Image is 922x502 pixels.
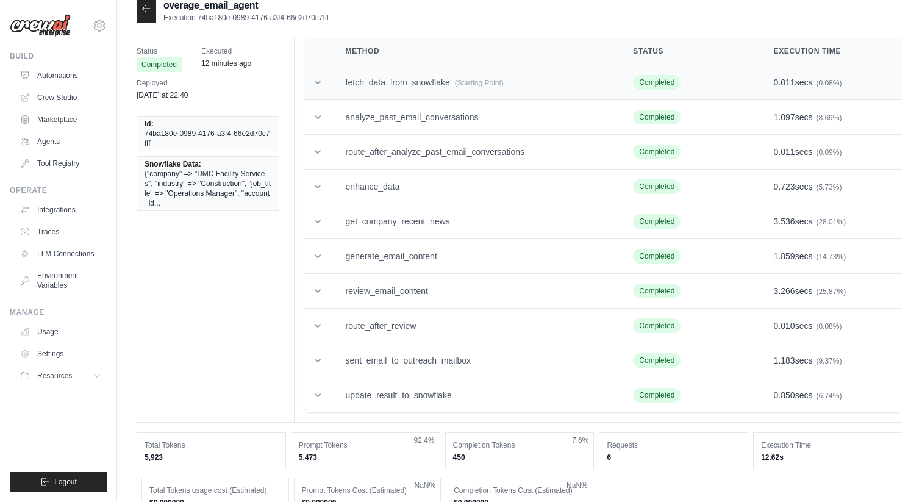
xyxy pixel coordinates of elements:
th: Status [618,38,759,65]
button: Resources [15,366,107,385]
iframe: Chat Widget [861,443,922,502]
td: route_after_analyze_past_email_conversations [331,135,619,170]
td: secs [759,309,902,343]
td: update_result_to_snowflake [331,378,619,413]
span: 0.011 [774,147,795,157]
span: (8.69%) [816,113,842,122]
span: Completed [633,284,681,298]
a: Agents [15,132,107,151]
p: Execution 74ba180e-0989-4176-a3f4-66e2d70c7fff [163,13,329,23]
td: secs [759,204,902,239]
td: secs [759,378,902,413]
th: Method [331,38,619,65]
div: Build [10,51,107,61]
td: secs [759,239,902,274]
span: (0.08%) [816,322,842,331]
td: fetch_data_from_snowflake [331,65,619,100]
td: enhance_data [331,170,619,204]
span: 3.266 [774,286,795,296]
th: Execution Time [759,38,902,65]
span: Completed [633,388,681,403]
span: 74ba180e-0989-4176-a3f4-66e2d70c7fff [145,129,271,148]
a: Marketplace [15,110,107,129]
span: Resources [37,371,72,381]
dd: 5,473 [299,453,432,462]
span: 1.183 [774,356,795,365]
dt: Completion Tokens [453,440,587,450]
span: Completed [137,57,182,72]
td: review_email_content [331,274,619,309]
span: Completed [633,179,681,194]
td: get_company_recent_news [331,204,619,239]
dd: 450 [453,453,587,462]
span: 92.4% [414,436,435,445]
td: secs [759,343,902,378]
a: LLM Connections [15,244,107,264]
span: Logout [54,477,77,487]
button: Logout [10,472,107,492]
span: 3.536 [774,217,795,226]
span: Id: [145,119,154,129]
a: Traces [15,222,107,242]
a: Tool Registry [15,154,107,173]
span: (28.01%) [816,218,846,226]
dt: Requests [607,440,740,450]
div: Operate [10,185,107,195]
a: Crew Studio [15,88,107,107]
span: Completed [633,214,681,229]
dt: Prompt Tokens Cost (Estimated) [302,486,434,495]
a: Integrations [15,200,107,220]
td: secs [759,100,902,135]
a: Environment Variables [15,266,107,295]
span: Completed [633,318,681,333]
span: 7.6% [572,436,588,445]
span: (9.37%) [816,357,842,365]
td: analyze_past_email_conversations [331,100,619,135]
time: September 17, 2025 at 23:28 IST [201,59,251,68]
span: 0.850 [774,390,795,400]
dd: 6 [607,453,740,462]
span: (0.08%) [816,79,842,87]
dd: 12.62s [761,453,895,462]
a: Settings [15,344,107,364]
span: 1.859 [774,251,795,261]
dd: 5,923 [145,453,278,462]
span: (5.73%) [816,183,842,192]
dt: Prompt Tokens [299,440,432,450]
span: (6.74%) [816,392,842,400]
span: 0.011 [774,77,795,87]
td: generate_email_content [331,239,619,274]
dt: Total Tokens [145,440,278,450]
span: Completed [633,110,681,124]
td: secs [759,274,902,309]
div: Manage [10,307,107,317]
span: Completed [633,249,681,264]
span: Status [137,45,182,57]
span: Completed [633,145,681,159]
a: Usage [15,322,107,342]
dt: Execution Time [761,440,895,450]
span: Snowflake Data: [145,159,201,169]
span: Deployed [137,77,188,89]
span: Completed [633,353,681,368]
td: route_after_review [331,309,619,343]
span: (0.09%) [816,148,842,157]
a: Automations [15,66,107,85]
span: 1.097 [774,112,795,122]
span: 0.723 [774,182,795,192]
span: Executed [201,45,251,57]
span: (25.87%) [816,287,846,296]
dt: Total Tokens usage cost (Estimated) [149,486,281,495]
span: 0.010 [774,321,795,331]
span: (Starting Point) [455,79,504,87]
td: secs [759,170,902,204]
td: secs [759,135,902,170]
time: September 15, 2025 at 22:40 IST [137,91,188,99]
span: (14.73%) [816,253,846,261]
td: secs [759,65,902,100]
img: Logo [10,14,71,37]
span: Completed [633,75,681,90]
span: {"company" => "DMC Facility Services", "industry" => "Construction", "job_title" => "Operations M... [145,169,271,208]
dt: Completion Tokens Cost (Estimated) [454,486,585,495]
